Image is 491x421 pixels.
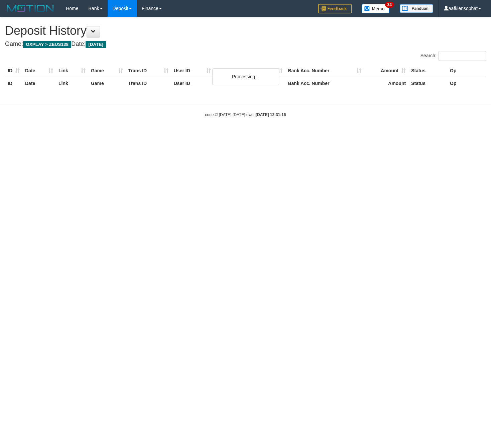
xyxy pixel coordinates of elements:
img: Feedback.jpg [318,4,352,13]
img: panduan.png [400,4,433,13]
th: Op [447,77,486,89]
th: Game [88,77,126,89]
label: Search: [420,51,486,61]
th: Link [56,65,88,77]
th: Link [56,77,88,89]
h4: Game: Date: [5,41,486,48]
th: Date [22,77,56,89]
th: Amount [364,65,408,77]
th: Bank Acc. Number [285,77,364,89]
th: User ID [171,65,214,77]
th: Trans ID [126,65,171,77]
span: OXPLAY > ZEUS138 [23,41,71,48]
h1: Deposit History [5,24,486,37]
strong: [DATE] 12:31:16 [256,112,286,117]
img: Button%20Memo.svg [362,4,390,13]
th: Amount [364,77,408,89]
img: MOTION_logo.png [5,3,56,13]
input: Search: [439,51,486,61]
th: ID [5,77,22,89]
small: code © [DATE]-[DATE] dwg | [205,112,286,117]
th: Op [447,65,486,77]
span: [DATE] [86,41,106,48]
th: Date [22,65,56,77]
th: Bank Acc. Number [285,65,364,77]
th: Bank Acc. Name [214,65,285,77]
th: Trans ID [126,77,171,89]
div: Processing... [212,68,279,85]
th: Status [408,65,447,77]
th: Status [408,77,447,89]
th: Game [88,65,126,77]
span: 34 [385,2,394,8]
th: User ID [171,77,214,89]
th: ID [5,65,22,77]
